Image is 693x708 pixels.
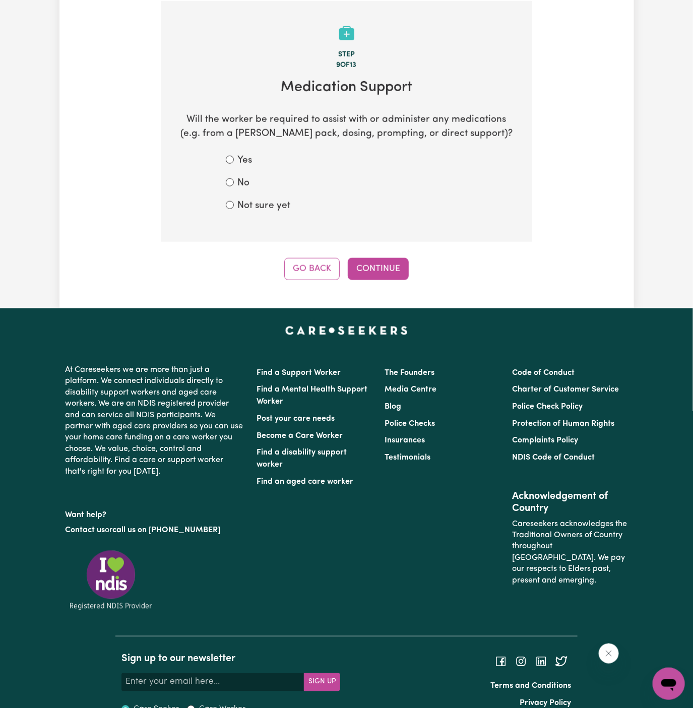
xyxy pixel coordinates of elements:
div: Step [177,49,516,60]
button: Subscribe [304,673,340,691]
button: Continue [348,258,409,280]
a: Find an aged care worker [257,478,354,486]
span: Need any help? [6,7,61,15]
h2: Acknowledgement of Country [512,491,627,515]
p: or [66,521,245,540]
div: 9 of 13 [177,60,516,71]
a: Protection of Human Rights [512,420,614,428]
a: Police Checks [385,420,435,428]
a: Find a disability support worker [257,449,347,469]
a: Media Centre [385,386,436,394]
a: Insurances [385,437,425,445]
a: Follow Careseekers on LinkedIn [535,658,547,666]
button: Go Back [284,258,340,280]
a: Careseekers home page [285,327,408,335]
a: Police Check Policy [512,403,583,411]
label: No [238,176,250,191]
label: Yes [238,154,253,168]
a: Contact us [66,527,105,535]
a: Blog [385,403,401,411]
a: NDIS Code of Conduct [512,454,595,462]
h2: Sign up to our newsletter [121,653,340,665]
a: Find a Support Worker [257,369,341,377]
img: Registered NDIS provider [66,549,156,612]
a: Post your care needs [257,415,335,423]
a: Follow Careseekers on Twitter [555,658,568,666]
p: Will the worker be required to assist with or administer any medications (e.g. from a [PERSON_NAM... [177,113,516,142]
a: Find a Mental Health Support Worker [257,386,368,406]
a: Follow Careseekers on Instagram [515,658,527,666]
a: Code of Conduct [512,369,575,377]
iframe: Close message [599,643,619,664]
a: call us on [PHONE_NUMBER] [113,527,221,535]
a: Testimonials [385,454,430,462]
input: Enter your email here... [121,673,304,691]
a: Privacy Policy [520,699,572,707]
p: Careseekers acknowledges the Traditional Owners of Country throughout [GEOGRAPHIC_DATA]. We pay o... [512,515,627,591]
a: Charter of Customer Service [512,386,619,394]
p: At Careseekers we are more than just a platform. We connect individuals directly to disability su... [66,361,245,482]
p: Want help? [66,506,245,521]
h2: Medication Support [177,79,516,97]
a: The Founders [385,369,434,377]
a: Complaints Policy [512,437,578,445]
a: Terms and Conditions [491,682,572,690]
label: Not sure yet [238,199,291,214]
a: Follow Careseekers on Facebook [495,658,507,666]
iframe: Button to launch messaging window [653,668,685,700]
a: Become a Care Worker [257,432,343,440]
